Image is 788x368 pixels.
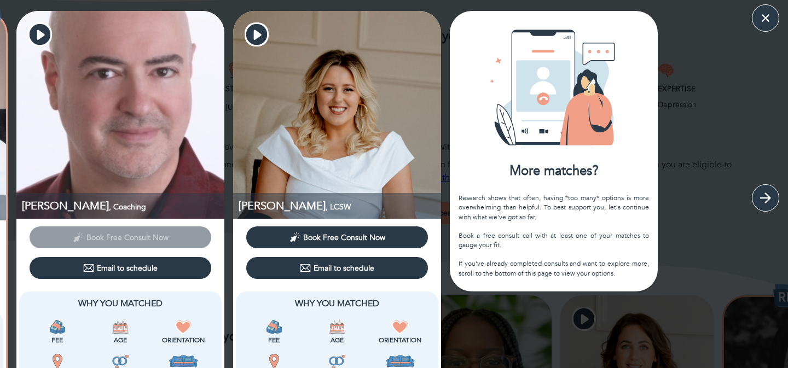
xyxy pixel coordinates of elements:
[28,335,86,345] p: Fee
[49,319,66,335] img: Fee
[303,232,385,243] span: Book Free Consult Now
[30,231,211,242] span: This provider has not yet shared their calendar link. Please email the provider to schedule
[239,198,441,213] p: [PERSON_NAME]
[246,226,428,248] button: Book Free Consult Now
[392,319,408,335] img: Orientation
[300,262,374,273] div: Email to schedule
[326,202,351,212] span: , LCSW
[245,297,430,310] p: Why You Matched
[329,319,345,335] img: Age
[16,11,224,219] img: David Scott Bartky profile
[246,257,428,279] button: Email to schedule
[175,319,192,335] img: Orientation
[22,198,224,213] p: Coaching
[308,335,366,345] p: Age
[154,335,213,345] p: Orientation
[91,335,149,345] p: Age
[109,202,146,212] span: , Coaching
[30,257,211,279] button: Email to schedule
[28,297,213,310] p: Why You Matched
[450,162,658,180] div: More matches?
[266,319,282,335] img: Fee
[371,335,430,345] p: Orientation
[459,194,649,278] div: Research shows that often, having *too many* options is more overwhelming than helpful. To best s...
[233,11,441,219] img: Mary Tate profile
[488,22,619,153] img: Card icon
[83,262,158,273] div: Email to schedule
[112,319,129,335] img: Age
[245,335,303,345] p: Fee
